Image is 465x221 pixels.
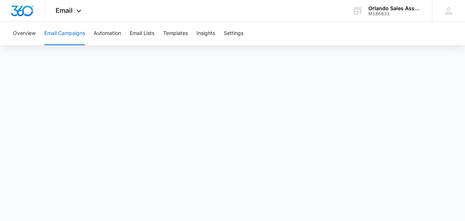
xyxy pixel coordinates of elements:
[130,22,154,45] button: Email Lists
[44,22,85,45] button: Email Campaigns
[13,22,36,45] button: Overview
[197,22,215,45] button: Insights
[368,5,421,11] div: account name
[368,11,421,16] div: account id
[163,22,188,45] button: Templates
[56,7,73,14] span: Email
[224,22,243,45] button: Settings
[94,22,121,45] button: Automation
